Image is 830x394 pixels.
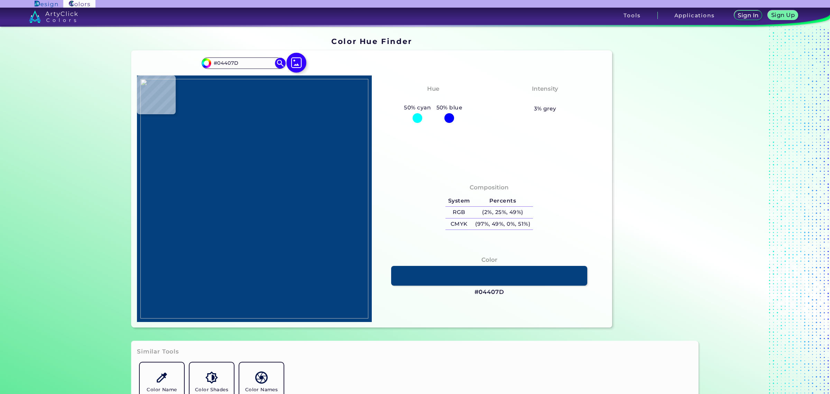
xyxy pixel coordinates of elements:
h4: Intensity [532,84,558,94]
h3: Vibrant [530,95,560,103]
h5: 50% cyan [402,103,434,112]
h5: Percents [472,195,533,207]
h5: (2%, 25%, 49%) [472,207,533,218]
img: icon picture [286,53,306,73]
img: icon_color_name_finder.svg [156,371,168,384]
h3: Cyan-Blue [414,95,453,103]
h4: Composition [470,182,509,192]
h5: CMYK [445,218,472,230]
h5: System [445,195,472,207]
h3: Similar Tools [137,348,179,356]
a: Sign Up [769,11,797,20]
img: logo_artyclick_colors_white.svg [29,10,78,23]
h5: Sign In [739,13,757,18]
img: 57be85be-aeca-4077-bb98-d6ee3b1c78f2 [140,79,368,319]
h3: Applications [674,13,715,18]
h5: (97%, 49%, 0%, 51%) [472,218,533,230]
h4: Hue [427,84,439,94]
input: type color.. [211,59,276,68]
a: Sign In [736,11,761,20]
img: ArtyClick Design logo [35,1,58,7]
h5: 50% blue [434,103,465,112]
h5: RGB [445,207,472,218]
h3: Tools [624,13,640,18]
img: icon_color_shades.svg [205,371,218,384]
h4: Color [481,255,497,265]
h3: #04407D [474,288,504,296]
img: icon_color_names_dictionary.svg [255,371,267,384]
h1: Color Hue Finder [331,36,412,46]
h5: 3% grey [534,104,556,113]
img: icon search [275,58,285,68]
h5: Sign Up [772,12,794,18]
